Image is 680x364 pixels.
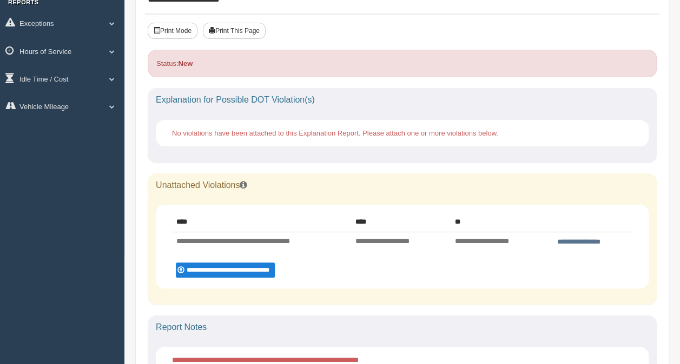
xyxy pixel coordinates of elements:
strong: New [178,59,193,68]
span: No violations have been attached to this Explanation Report. Please attach one or more violations... [172,129,498,137]
div: Status: [148,50,657,77]
div: Unattached Violations [148,173,657,197]
div: Report Notes [148,315,657,339]
button: Print Mode [148,23,197,39]
button: Print This Page [203,23,266,39]
div: Explanation for Possible DOT Violation(s) [148,88,657,112]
